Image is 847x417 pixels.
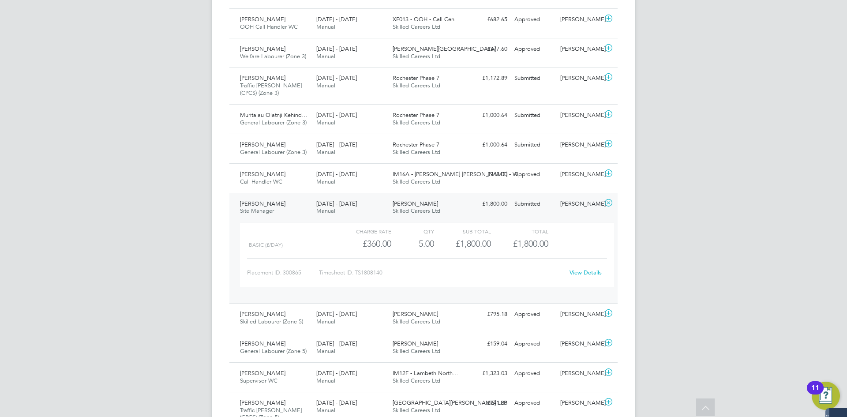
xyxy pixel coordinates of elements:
div: Approved [511,12,557,27]
span: [DATE] - [DATE] [316,170,357,178]
span: [DATE] - [DATE] [316,200,357,207]
span: Manual [316,119,335,126]
div: [PERSON_NAME] [557,366,603,381]
span: [DATE] - [DATE] [316,399,357,406]
span: Manual [316,53,335,60]
span: [PERSON_NAME] [393,200,438,207]
button: Open Resource Center, 11 new notifications [812,382,840,410]
div: [PERSON_NAME] [557,337,603,351]
span: £1,800.00 [513,238,548,249]
span: Site Manager [240,207,274,214]
span: [GEOGRAPHIC_DATA][PERSON_NAME] LLP [393,399,507,406]
span: Skilled Careers Ltd [393,148,440,156]
div: Approved [511,366,557,381]
span: [PERSON_NAME] [240,15,285,23]
div: Approved [511,42,557,56]
div: [PERSON_NAME] [557,138,603,152]
span: [PERSON_NAME] [240,310,285,318]
span: [PERSON_NAME] [393,340,438,347]
span: [DATE] - [DATE] [316,141,357,148]
div: £795.18 [465,307,511,322]
div: Total [491,226,548,237]
span: [PERSON_NAME] [240,200,285,207]
div: [PERSON_NAME] [557,42,603,56]
span: Skilled Careers Ltd [393,23,440,30]
div: Timesheet ID: TS1808140 [319,266,564,280]
div: [PERSON_NAME] [557,108,603,123]
span: Call Handler WC [240,178,282,185]
span: Skilled Careers Ltd [393,207,440,214]
div: [PERSON_NAME] [557,307,603,322]
span: Rochester Phase 7 [393,141,439,148]
div: Submitted [511,108,557,123]
span: XF013 - OOH - Call Cen… [393,15,460,23]
span: Manual [316,347,335,355]
div: £1,800.00 [465,197,511,211]
span: Basic (£/day) [249,242,283,248]
span: Skilled Careers Ltd [393,178,440,185]
span: Supervisor WC [240,377,277,384]
span: [PERSON_NAME] [240,369,285,377]
span: [PERSON_NAME] [240,141,285,148]
div: £748.00 [465,167,511,182]
span: General Labourer (Zone 3) [240,148,307,156]
div: £1,800.00 [434,237,491,251]
span: Manual [316,178,335,185]
div: £1,000.64 [465,108,511,123]
span: Welfare Labourer (Zone 3) [240,53,306,60]
div: Approved [511,167,557,182]
span: [PERSON_NAME] [240,74,285,82]
span: Skilled Labourer (Zone 5) [240,318,303,325]
div: [PERSON_NAME] [557,167,603,182]
span: [DATE] - [DATE] [316,310,357,318]
span: [DATE] - [DATE] [316,45,357,53]
span: Manual [316,377,335,384]
span: [PERSON_NAME] [240,45,285,53]
span: [PERSON_NAME] [393,310,438,318]
div: 11 [811,388,819,399]
span: Traffic [PERSON_NAME] (CPCS) (Zone 3) [240,82,302,97]
div: £1,172.89 [465,71,511,86]
span: Manual [316,207,335,214]
span: [PERSON_NAME] [240,399,285,406]
div: £682.65 [465,12,511,27]
span: Rochester Phase 7 [393,74,439,82]
span: Muritalau Olatnji Kehind… [240,111,307,119]
div: 5.00 [391,237,434,251]
span: General Labourer (Zone 3) [240,119,307,126]
div: [PERSON_NAME] [557,71,603,86]
span: Manual [316,318,335,325]
div: £360.00 [334,237,391,251]
div: £741.88 [465,396,511,410]
div: QTY [391,226,434,237]
span: IM16A - [PERSON_NAME] [PERSON_NAME] - W… [393,170,524,178]
span: Manual [316,148,335,156]
div: Approved [511,396,557,410]
span: [PERSON_NAME] [240,340,285,347]
div: Charge rate [334,226,391,237]
span: Skilled Careers Ltd [393,406,440,414]
span: [DATE] - [DATE] [316,369,357,377]
span: Skilled Careers Ltd [393,119,440,126]
span: General Labourer (Zone 5) [240,347,307,355]
div: £1,323.03 [465,366,511,381]
div: £1,000.64 [465,138,511,152]
span: [PERSON_NAME][GEOGRAPHIC_DATA] [393,45,496,53]
span: [DATE] - [DATE] [316,74,357,82]
div: Placement ID: 300865 [247,266,319,280]
span: Skilled Careers Ltd [393,318,440,325]
span: Skilled Careers Ltd [393,377,440,384]
div: [PERSON_NAME] [557,12,603,27]
span: [DATE] - [DATE] [316,111,357,119]
div: Submitted [511,138,557,152]
span: [DATE] - [DATE] [316,340,357,347]
span: Skilled Careers Ltd [393,82,440,89]
span: IM12F - Lambeth North… [393,369,458,377]
span: [DATE] - [DATE] [316,15,357,23]
div: Submitted [511,197,557,211]
div: [PERSON_NAME] [557,396,603,410]
span: Rochester Phase 7 [393,111,439,119]
span: Manual [316,406,335,414]
a: View Details [570,269,602,276]
div: £159.04 [465,337,511,351]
